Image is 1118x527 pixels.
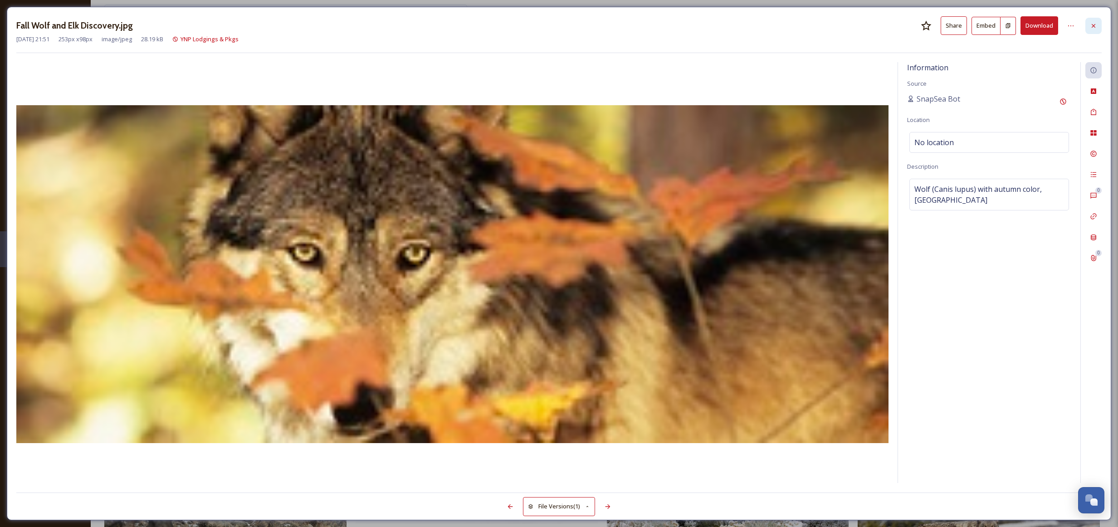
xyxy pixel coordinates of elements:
[914,184,1064,205] span: Wolf (Canis lupus) with autumn color, [GEOGRAPHIC_DATA]
[914,137,954,148] span: No location
[59,35,93,44] span: 253 px x 98 px
[16,19,133,32] h3: Fall Wolf and Elk Discovery.jpg
[907,63,948,73] span: Information
[523,497,596,516] button: File Versions(1)
[141,35,163,44] span: 28.19 kB
[907,116,930,124] span: Location
[181,35,239,43] span: YNP Lodgings & Pkgs
[907,162,938,171] span: Description
[1095,187,1102,194] div: 0
[972,17,1001,35] button: Embed
[16,35,49,44] span: [DATE] 21:51
[941,16,967,35] button: Share
[907,79,927,88] span: Source
[1020,16,1058,35] button: Download
[16,105,889,443] img: 9G09ukj0ESYAAAAAAAAQGAFall%20Wolf%20and%20Elk%20Discovery.jpg
[917,93,960,104] span: SnapSea Bot
[1078,487,1104,513] button: Open Chat
[1095,250,1102,256] div: 0
[102,35,132,44] span: image/jpeg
